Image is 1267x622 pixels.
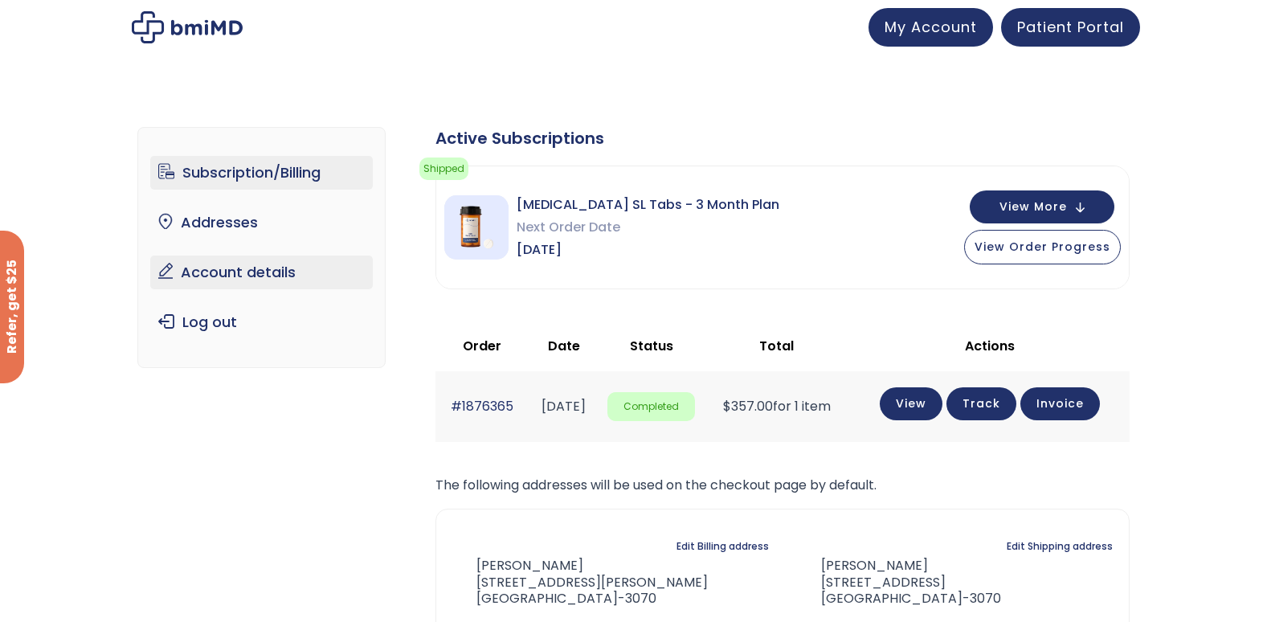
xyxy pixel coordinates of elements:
span: Patient Portal [1017,17,1124,37]
span: Status [630,337,673,355]
a: Subscription/Billing [150,156,373,190]
a: Patient Portal [1001,8,1140,47]
span: 357.00 [723,397,773,415]
nav: Account pages [137,127,386,368]
span: Completed [607,392,695,422]
span: [DATE] [517,239,779,261]
span: Order [463,337,501,355]
a: View [880,387,942,420]
time: [DATE] [542,397,586,415]
span: Next Order Date [517,216,779,239]
div: Active Subscriptions [435,127,1130,149]
span: [MEDICAL_DATA] SL Tabs - 3 Month Plan [517,194,779,216]
span: Shipped [419,158,468,180]
a: Edit Shipping address [1007,535,1113,558]
span: View Order Progress [975,239,1110,255]
span: View More [999,202,1067,212]
a: Addresses [150,206,373,239]
img: My account [132,11,243,43]
a: Track [946,387,1016,420]
img: Sermorelin SL Tabs - 3 Month Plan [444,195,509,260]
a: Invoice [1020,387,1100,420]
address: [PERSON_NAME] [STREET_ADDRESS][PERSON_NAME] [GEOGRAPHIC_DATA]-3070 [452,558,708,608]
span: Actions [965,337,1015,355]
td: for 1 item [703,371,849,441]
a: #1876365 [451,397,513,415]
a: Account details [150,256,373,289]
span: Date [548,337,580,355]
address: [PERSON_NAME] [STREET_ADDRESS] [GEOGRAPHIC_DATA]-3070 [795,558,1001,608]
p: The following addresses will be used on the checkout page by default. [435,474,1130,497]
span: My Account [885,17,977,37]
a: Edit Billing address [676,535,769,558]
span: $ [723,397,731,415]
button: View Order Progress [964,230,1121,264]
a: Log out [150,305,373,339]
button: View More [970,190,1114,223]
a: My Account [869,8,993,47]
span: Total [759,337,794,355]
